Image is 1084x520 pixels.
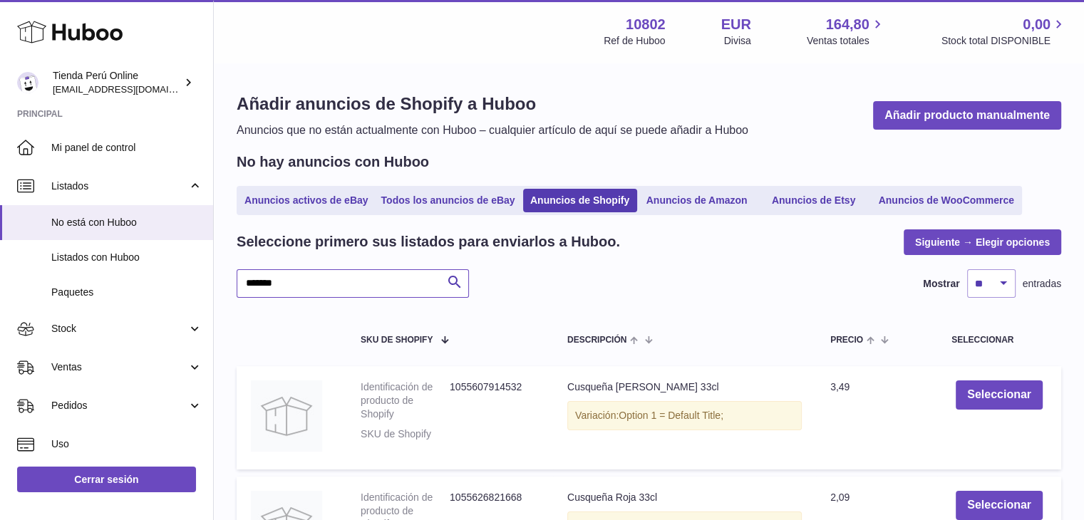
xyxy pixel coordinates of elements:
[826,15,869,34] span: 164,80
[619,410,723,421] span: Option 1 = Default Title;
[923,277,959,291] label: Mostrar
[956,491,1043,520] button: Seleccionar
[51,360,187,374] span: Ventas
[807,34,886,48] span: Ventas totales
[830,381,850,392] span: 3,49
[523,189,637,212] a: Anuncios de Shopify
[51,180,187,193] span: Listados
[757,189,871,212] a: Anuncios de Etsy
[239,189,373,212] a: Anuncios activos de eBay
[640,189,754,212] a: Anuncios de Amazon
[237,232,620,251] h2: Seleccione primero sus listados para enviarlos a Huboo.
[567,380,802,394] div: Cusqueña [PERSON_NAME] 33cl
[956,380,1043,410] button: Seleccionar
[567,401,802,430] div: Variación:
[904,229,1061,255] a: Siguiente → Elegir opciones
[251,380,322,452] img: no-photo.jpg
[376,189,520,212] a: Todos los anuncios de eBay
[237,152,429,172] h2: No hay anuncios con Huboo
[17,72,38,93] img: contacto@tiendaperuonline.com
[361,336,433,345] span: SKU de Shopify
[361,380,450,421] dt: Identificación de producto de Shopify
[51,322,187,336] span: Stock
[51,286,202,299] span: Paquetes
[567,336,626,345] span: Descripción
[951,336,1047,345] div: Seleccionar
[941,34,1067,48] span: Stock total DISPONIBLE
[873,101,1061,130] a: Añadir producto manualmente
[17,467,196,492] a: Cerrar sesión
[626,15,666,34] strong: 10802
[51,216,202,229] span: No está con Huboo
[237,93,748,115] h1: Añadir anuncios de Shopify a Huboo
[53,83,210,95] span: [EMAIL_ADDRESS][DOMAIN_NAME]
[830,336,863,345] span: Precio
[721,15,751,34] strong: EUR
[51,251,202,264] span: Listados con Huboo
[53,69,181,96] div: Tienda Perú Online
[51,141,202,155] span: Mi panel de control
[807,15,886,48] a: 164,80 Ventas totales
[51,399,187,412] span: Pedidos
[830,492,850,503] span: 2,09
[724,34,751,48] div: Divisa
[941,15,1067,48] a: 0,00 Stock total DISPONIBLE
[1023,15,1051,34] span: 0,00
[874,189,1019,212] a: Anuncios de WooCommerce
[450,380,539,421] dd: 1055607914532
[567,491,802,504] div: Cusqueña Roja 33cl
[1023,277,1061,291] span: entradas
[51,437,202,451] span: Uso
[237,123,748,138] p: Anuncios que no están actualmente con Huboo – cualquier artículo de aquí se puede añadir a Huboo
[361,427,450,441] dt: SKU de Shopify
[604,34,665,48] div: Ref de Huboo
